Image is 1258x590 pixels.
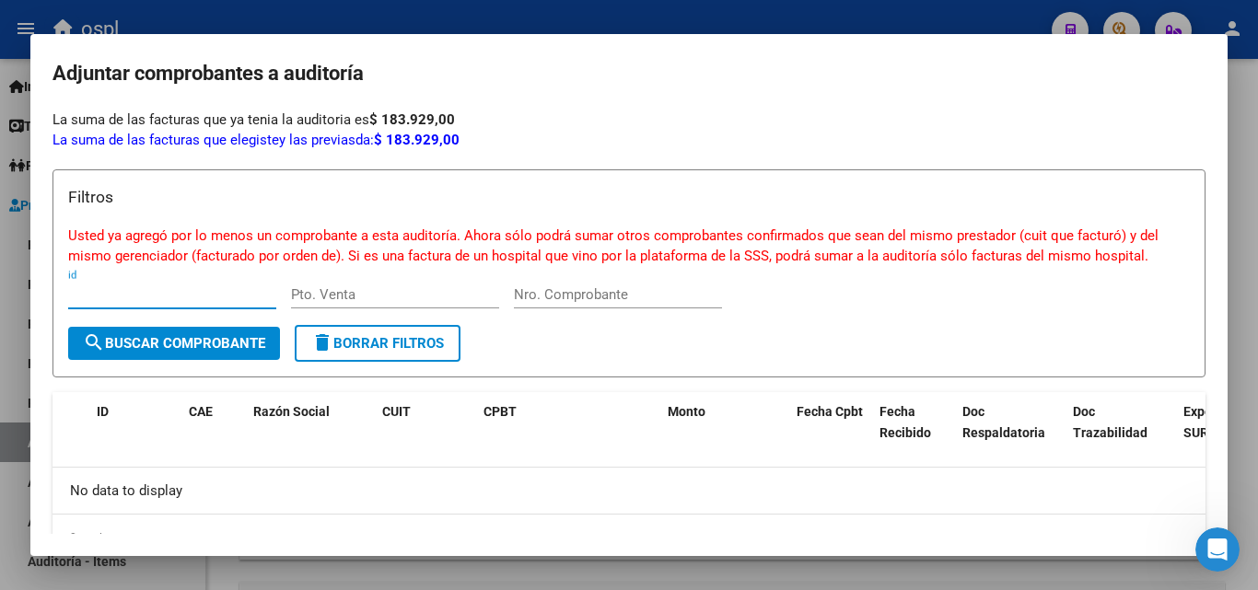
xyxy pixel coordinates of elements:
[52,132,460,148] span: La suma de las facturas que elegiste da:
[246,392,375,453] datatable-header-cell: Razón Social
[295,325,460,362] button: Borrar Filtros
[962,404,1045,440] span: Doc Respaldatoria
[181,392,246,453] datatable-header-cell: CAE
[311,331,333,353] mat-icon: delete
[1073,404,1147,440] span: Doc Trazabilidad
[52,56,1206,91] h2: Adjuntar comprobantes a auditoría
[52,515,1206,561] div: 0 total
[879,404,931,440] span: Fecha Recibido
[789,392,872,453] datatable-header-cell: Fecha Cpbt
[872,392,955,453] datatable-header-cell: Fecha Recibido
[83,335,265,352] span: Buscar Comprobante
[68,327,280,360] button: Buscar Comprobante
[374,132,460,148] strong: $ 183.929,00
[68,185,1190,209] h3: Filtros
[253,404,330,419] span: Razón Social
[797,404,863,419] span: Fecha Cpbt
[97,404,109,419] span: ID
[382,404,411,419] span: CUIT
[89,392,181,453] datatable-header-cell: ID
[279,132,355,148] span: y las previas
[189,404,213,419] span: CAE
[955,392,1066,453] datatable-header-cell: Doc Respaldatoria
[668,404,705,419] span: Monto
[369,111,455,128] strong: $ 183.929,00
[52,110,1206,131] div: La suma de las facturas que ya tenia la auditoria es
[375,392,476,453] datatable-header-cell: CUIT
[1066,392,1176,453] datatable-header-cell: Doc Trazabilidad
[660,392,789,453] datatable-header-cell: Monto
[68,226,1190,267] p: Usted ya agregó por lo menos un comprobante a esta auditoría. Ahora sólo podrá sumar otros compro...
[476,392,660,453] datatable-header-cell: CPBT
[83,331,105,353] mat-icon: search
[1195,527,1240,572] iframe: Intercom live chat
[483,404,517,419] span: CPBT
[311,335,444,352] span: Borrar Filtros
[52,468,1206,514] div: No data to display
